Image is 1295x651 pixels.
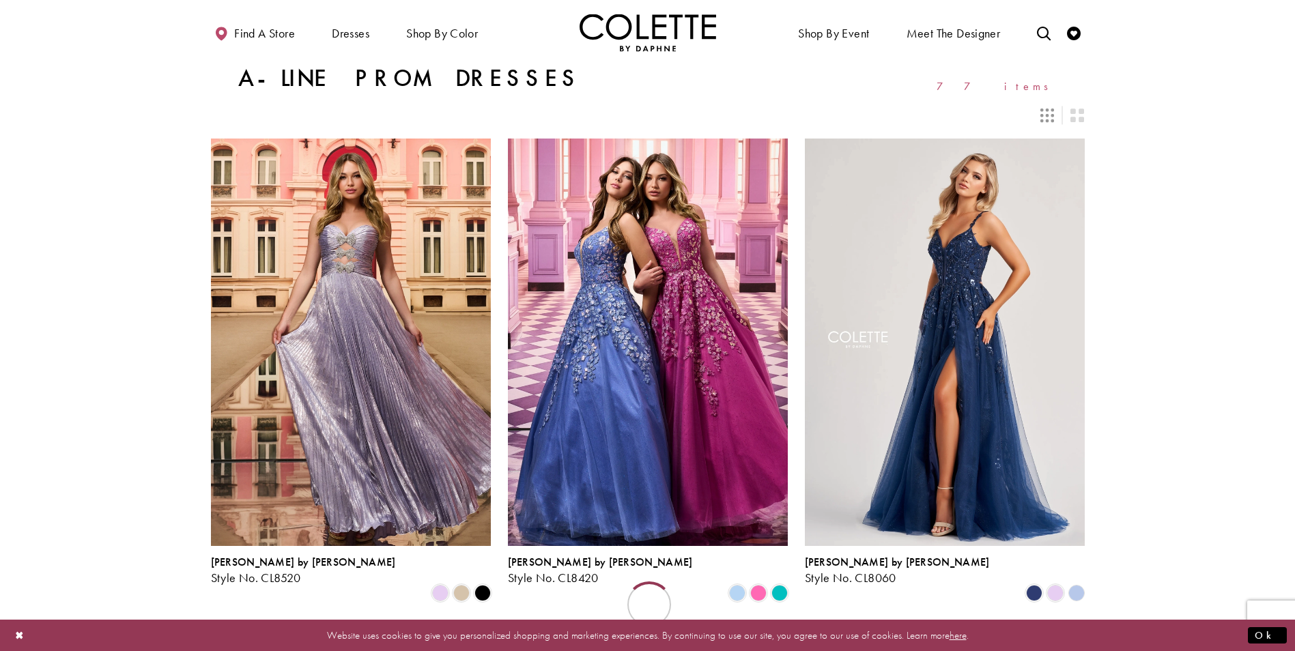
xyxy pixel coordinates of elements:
[798,27,869,40] span: Shop By Event
[580,14,716,51] a: Visit Home Page
[805,570,896,585] span: Style No. CL8060
[211,139,491,545] a: Visit Colette by Daphne Style No. CL8520 Page
[403,14,481,51] span: Shop by color
[211,14,298,51] a: Find a store
[8,623,31,647] button: Close Dialog
[474,585,491,601] i: Black
[1047,585,1064,601] i: Lilac
[795,14,872,51] span: Shop By Event
[580,14,716,51] img: Colette by Daphne
[332,27,369,40] span: Dresses
[98,626,1197,644] p: Website uses cookies to give you personalized shopping and marketing experiences. By continuing t...
[1248,626,1287,643] button: Submit Dialog
[238,65,581,92] h1: A-Line Prom Dresses
[203,100,1093,130] div: Layout Controls
[211,556,396,585] div: Colette by Daphne Style No. CL8520
[1040,108,1054,122] span: Switch layout to 3 columns
[937,81,1057,92] span: 77 items
[1068,585,1085,601] i: Bluebell
[508,570,599,585] span: Style No. CL8420
[907,27,1001,40] span: Meet the designer
[432,585,449,601] i: Lilac
[508,139,788,545] a: Visit Colette by Daphne Style No. CL8420 Page
[750,585,767,601] i: Pink
[805,139,1085,545] a: Visit Colette by Daphne Style No. CL8060 Page
[453,585,470,601] i: Gold Dust
[903,14,1004,51] a: Meet the designer
[508,556,693,585] div: Colette by Daphne Style No. CL8420
[234,27,295,40] span: Find a store
[950,628,967,641] a: here
[729,585,745,601] i: Periwinkle
[1034,14,1054,51] a: Toggle search
[406,27,478,40] span: Shop by color
[805,556,990,585] div: Colette by Daphne Style No. CL8060
[1026,585,1042,601] i: Navy Blue
[771,585,788,601] i: Jade
[328,14,373,51] span: Dresses
[1070,108,1084,122] span: Switch layout to 2 columns
[211,570,301,585] span: Style No. CL8520
[508,555,693,569] span: [PERSON_NAME] by [PERSON_NAME]
[1064,14,1084,51] a: Check Wishlist
[805,555,990,569] span: [PERSON_NAME] by [PERSON_NAME]
[211,555,396,569] span: [PERSON_NAME] by [PERSON_NAME]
